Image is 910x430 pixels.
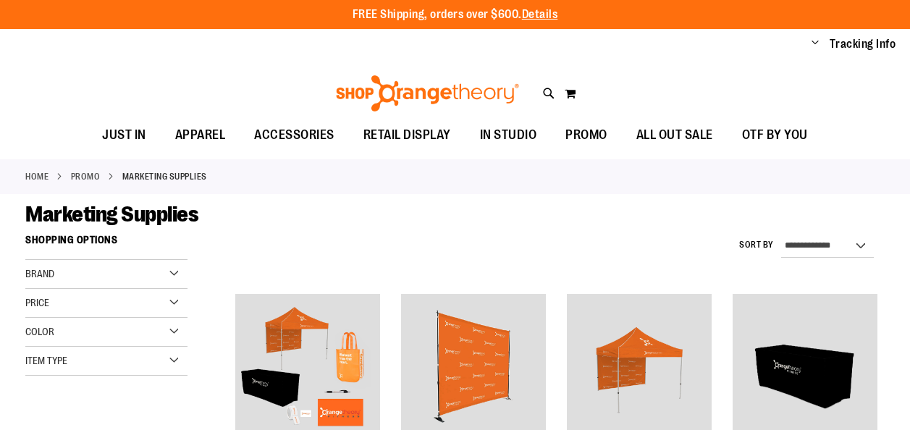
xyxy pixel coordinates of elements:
span: PROMO [565,119,607,151]
strong: Marketing Supplies [122,170,207,183]
p: FREE Shipping, orders over $600. [353,7,558,23]
span: APPAREL [175,119,226,151]
span: Price [25,297,49,308]
span: RETAIL DISPLAY [363,119,451,151]
button: Account menu [812,37,819,51]
span: ACCESSORIES [254,119,334,151]
span: Marketing Supplies [25,202,198,227]
span: Color [25,326,54,337]
span: ALL OUT SALE [636,119,713,151]
label: Sort By [739,239,774,251]
a: Details [522,8,558,21]
span: JUST IN [102,119,146,151]
span: OTF BY YOU [742,119,808,151]
span: IN STUDIO [480,119,537,151]
a: Home [25,170,49,183]
a: Tracking Info [830,36,896,52]
span: Item Type [25,355,67,366]
img: Shop Orangetheory [334,75,521,111]
span: Brand [25,268,54,279]
a: PROMO [71,170,101,183]
strong: Shopping Options [25,227,188,260]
